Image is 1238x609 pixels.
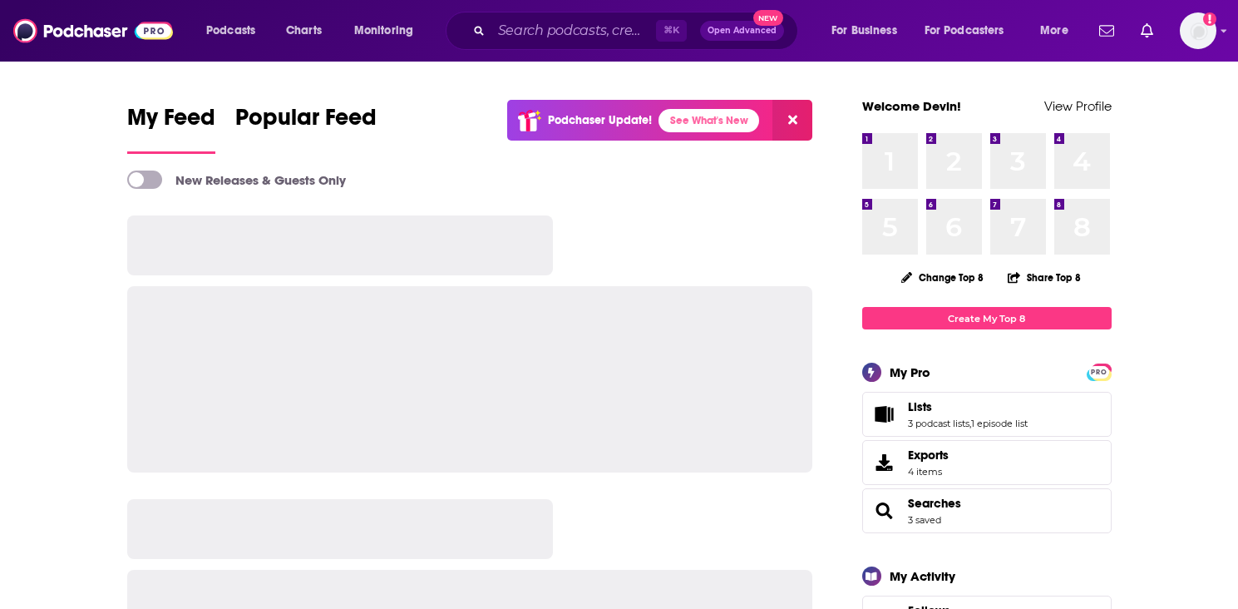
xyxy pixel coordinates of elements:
span: Popular Feed [235,103,377,141]
a: 3 podcast lists [908,418,969,429]
a: Lists [908,399,1028,414]
a: Create My Top 8 [862,307,1112,329]
img: User Profile [1180,12,1216,49]
div: Search podcasts, credits, & more... [461,12,814,50]
a: Popular Feed [235,103,377,154]
span: For Business [831,19,897,42]
img: Podchaser - Follow, Share and Rate Podcasts [13,15,173,47]
a: Charts [275,17,332,44]
span: Open Advanced [708,27,777,35]
span: 4 items [908,466,949,478]
button: open menu [914,17,1028,44]
button: open menu [820,17,918,44]
a: Exports [862,440,1112,485]
a: New Releases & Guests Only [127,171,346,189]
span: Monitoring [354,19,413,42]
a: PRO [1089,365,1109,378]
span: Exports [908,448,949,463]
span: For Podcasters [925,19,1004,42]
input: Search podcasts, credits, & more... [491,17,656,44]
span: Lists [908,399,932,414]
button: open menu [343,17,435,44]
span: Podcasts [206,19,255,42]
a: Searches [868,499,901,522]
span: Exports [868,451,901,474]
span: My Feed [127,103,215,141]
button: Share Top 8 [1007,261,1082,294]
a: Welcome Devin! [862,98,961,114]
div: My Pro [890,364,930,380]
span: Lists [862,392,1112,437]
a: My Feed [127,103,215,154]
button: open menu [195,17,277,44]
button: Open AdvancedNew [700,21,784,41]
p: Podchaser Update! [548,113,652,127]
a: Show notifications dropdown [1134,17,1160,45]
svg: Add a profile image [1203,12,1216,26]
span: Charts [286,19,322,42]
span: ⌘ K [656,20,687,42]
span: New [753,10,783,26]
a: See What's New [658,109,759,132]
a: Searches [908,496,961,511]
span: Searches [862,488,1112,533]
a: 3 saved [908,514,941,526]
a: Lists [868,403,901,426]
button: Change Top 8 [891,267,994,288]
span: , [969,418,971,429]
button: Show profile menu [1180,12,1216,49]
div: My Activity [890,568,955,584]
a: 1 episode list [971,418,1028,429]
a: Show notifications dropdown [1092,17,1121,45]
span: PRO [1089,366,1109,379]
a: View Profile [1044,98,1112,114]
button: open menu [1028,17,1089,44]
span: More [1040,19,1068,42]
span: Logged in as sschroeder [1180,12,1216,49]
